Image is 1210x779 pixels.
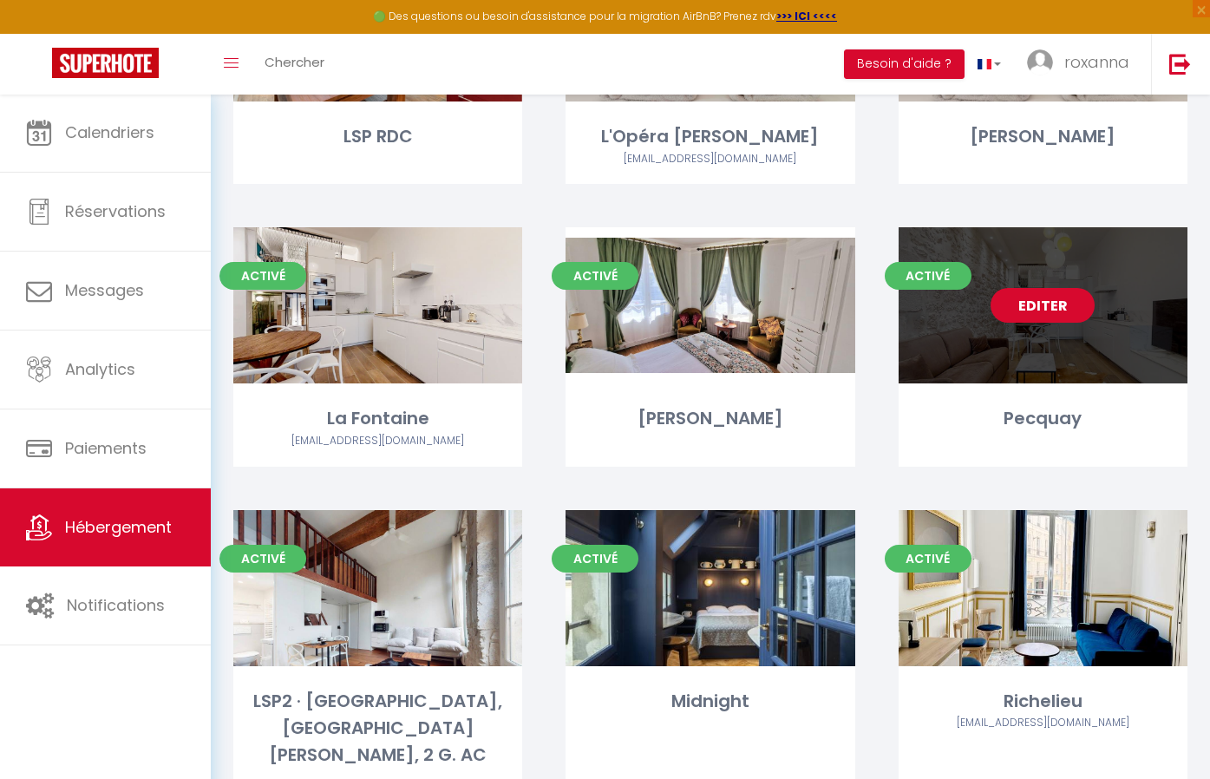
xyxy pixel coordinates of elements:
[265,53,324,71] span: Chercher
[67,594,165,616] span: Notifications
[65,200,166,222] span: Réservations
[566,688,854,715] div: Midnight
[899,123,1187,150] div: [PERSON_NAME]
[65,279,144,301] span: Messages
[899,405,1187,432] div: Pecquay
[552,262,638,290] span: Activé
[885,545,971,573] span: Activé
[552,545,638,573] span: Activé
[899,715,1187,731] div: Airbnb
[65,516,172,538] span: Hébergement
[1169,53,1191,75] img: logout
[65,437,147,459] span: Paiements
[899,688,1187,715] div: Richelieu
[844,49,965,79] button: Besoin d'aide ?
[233,688,522,769] div: LSP2 · [GEOGRAPHIC_DATA], [GEOGRAPHIC_DATA][PERSON_NAME], 2 G. AC
[776,9,837,23] a: >>> ICI <<<<
[65,121,154,143] span: Calendriers
[1014,34,1151,95] a: ... roxanna
[219,545,306,573] span: Activé
[566,123,854,150] div: L'Opéra [PERSON_NAME]
[885,262,971,290] span: Activé
[219,262,306,290] span: Activé
[233,123,522,150] div: LSP RDC
[991,288,1095,323] a: Editer
[65,358,135,380] span: Analytics
[566,405,854,432] div: [PERSON_NAME]
[252,34,337,95] a: Chercher
[1064,51,1129,73] span: roxanna
[1027,49,1053,75] img: ...
[566,151,854,167] div: Airbnb
[52,48,159,78] img: Super Booking
[233,433,522,449] div: Airbnb
[233,405,522,432] div: La Fontaine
